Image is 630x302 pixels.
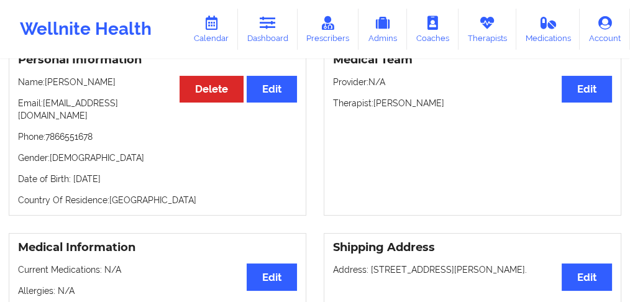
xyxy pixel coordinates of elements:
[333,97,612,109] p: Therapist: [PERSON_NAME]
[333,53,612,67] h3: Medical Team
[247,263,297,290] button: Edit
[407,9,459,50] a: Coaches
[333,76,612,88] p: Provider: N/A
[247,76,297,103] button: Edit
[562,263,612,290] button: Edit
[333,240,612,255] h3: Shipping Address
[18,194,297,206] p: Country Of Residence: [GEOGRAPHIC_DATA]
[298,9,359,50] a: Prescribers
[459,9,516,50] a: Therapists
[358,9,407,50] a: Admins
[18,263,297,276] p: Current Medications: N/A
[333,263,612,276] p: Address: [STREET_ADDRESS][PERSON_NAME].
[580,9,630,50] a: Account
[18,76,297,88] p: Name: [PERSON_NAME]
[18,152,297,164] p: Gender: [DEMOGRAPHIC_DATA]
[238,9,298,50] a: Dashboard
[18,173,297,185] p: Date of Birth: [DATE]
[18,240,297,255] h3: Medical Information
[180,76,244,103] button: Delete
[18,130,297,143] p: Phone: 7866551678
[516,9,580,50] a: Medications
[18,97,297,122] p: Email: [EMAIL_ADDRESS][DOMAIN_NAME]
[18,285,297,297] p: Allergies: N/A
[18,53,297,67] h3: Personal Information
[185,9,238,50] a: Calendar
[562,76,612,103] button: Edit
